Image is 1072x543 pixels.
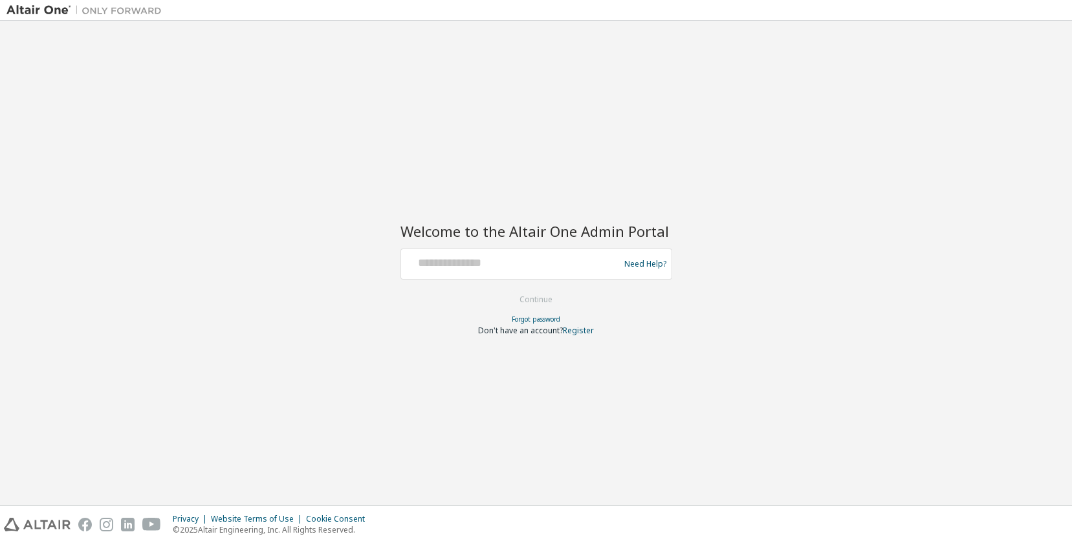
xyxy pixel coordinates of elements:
p: © 2025 Altair Engineering, Inc. All Rights Reserved. [173,524,373,535]
a: Need Help? [624,263,666,264]
img: youtube.svg [142,518,161,531]
img: linkedin.svg [121,518,135,531]
img: instagram.svg [100,518,113,531]
a: Register [563,325,594,336]
a: Forgot password [512,315,560,324]
img: altair_logo.svg [4,518,71,531]
img: facebook.svg [78,518,92,531]
h2: Welcome to the Altair One Admin Portal [400,222,672,240]
div: Privacy [173,514,211,524]
span: Don't have an account? [478,325,563,336]
div: Cookie Consent [306,514,373,524]
div: Website Terms of Use [211,514,306,524]
img: Altair One [6,4,168,17]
